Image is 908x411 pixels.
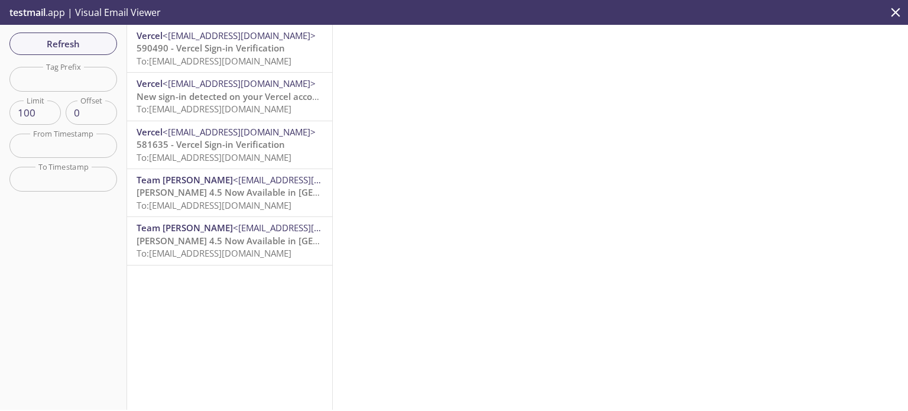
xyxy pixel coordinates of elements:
[137,30,163,41] span: Vercel
[127,169,332,216] div: Team [PERSON_NAME]<[EMAIL_ADDRESS][PERSON_NAME]>[PERSON_NAME] 4.5 Now Available in [GEOGRAPHIC_DA...
[127,217,332,264] div: Team [PERSON_NAME]<[EMAIL_ADDRESS][PERSON_NAME]>[PERSON_NAME] 4.5 Now Available in [GEOGRAPHIC_DA...
[163,126,316,138] span: <[EMAIL_ADDRESS][DOMAIN_NAME]>
[137,77,163,89] span: Vercel
[127,73,332,120] div: Vercel<[EMAIL_ADDRESS][DOMAIN_NAME]>New sign-in detected on your Vercel accountTo:[EMAIL_ADDRESS]...
[137,55,291,67] span: To: [EMAIL_ADDRESS][DOMAIN_NAME]
[137,90,327,102] span: New sign-in detected on your Vercel account
[137,235,388,247] span: [PERSON_NAME] 4.5 Now Available in [GEOGRAPHIC_DATA]
[137,186,388,198] span: [PERSON_NAME] 4.5 Now Available in [GEOGRAPHIC_DATA]
[163,77,316,89] span: <[EMAIL_ADDRESS][DOMAIN_NAME]>
[137,222,233,234] span: Team [PERSON_NAME]
[137,126,163,138] span: Vercel
[9,6,46,19] span: testmail
[127,121,332,169] div: Vercel<[EMAIL_ADDRESS][DOMAIN_NAME]>581635 - Vercel Sign-in VerificationTo:[EMAIL_ADDRESS][DOMAIN...
[137,151,291,163] span: To: [EMAIL_ADDRESS][DOMAIN_NAME]
[127,25,332,266] nav: emails
[19,36,108,51] span: Refresh
[233,222,384,234] span: <[EMAIL_ADDRESS][PERSON_NAME]>
[137,138,285,150] span: 581635 - Vercel Sign-in Verification
[137,247,291,259] span: To: [EMAIL_ADDRESS][DOMAIN_NAME]
[9,33,117,55] button: Refresh
[137,199,291,211] span: To: [EMAIL_ADDRESS][DOMAIN_NAME]
[233,174,384,186] span: <[EMAIL_ADDRESS][PERSON_NAME]>
[127,25,332,72] div: Vercel<[EMAIL_ADDRESS][DOMAIN_NAME]>590490 - Vercel Sign-in VerificationTo:[EMAIL_ADDRESS][DOMAIN...
[137,42,285,54] span: 590490 - Vercel Sign-in Verification
[163,30,316,41] span: <[EMAIL_ADDRESS][DOMAIN_NAME]>
[137,174,233,186] span: Team [PERSON_NAME]
[137,103,291,115] span: To: [EMAIL_ADDRESS][DOMAIN_NAME]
